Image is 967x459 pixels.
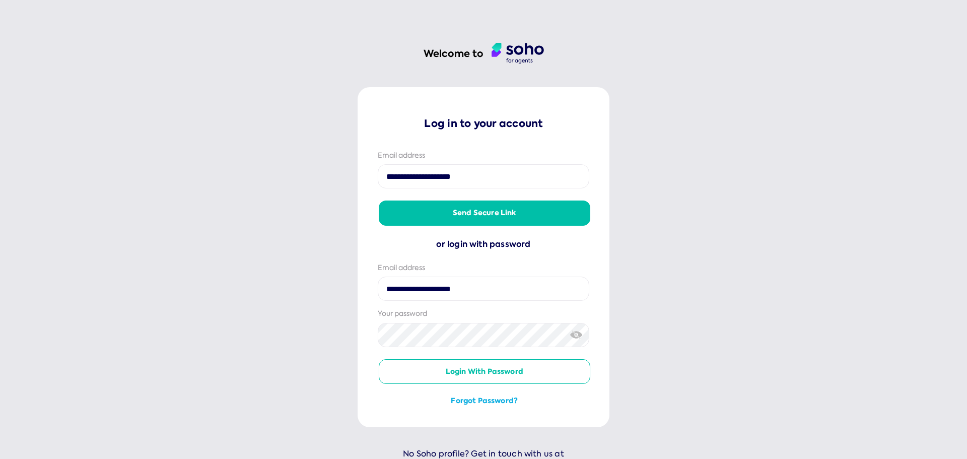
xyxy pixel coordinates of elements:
[378,151,589,161] div: Email address
[492,43,544,64] img: agent logo
[379,359,590,384] button: Login with password
[379,396,590,406] button: Forgot password?
[378,309,589,319] div: Your password
[379,201,590,226] button: Send secure link
[378,263,589,273] div: Email address
[378,116,589,130] p: Log in to your account
[424,47,483,60] h1: Welcome to
[378,238,589,251] div: or login with password
[570,330,583,340] img: eye-crossed.svg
